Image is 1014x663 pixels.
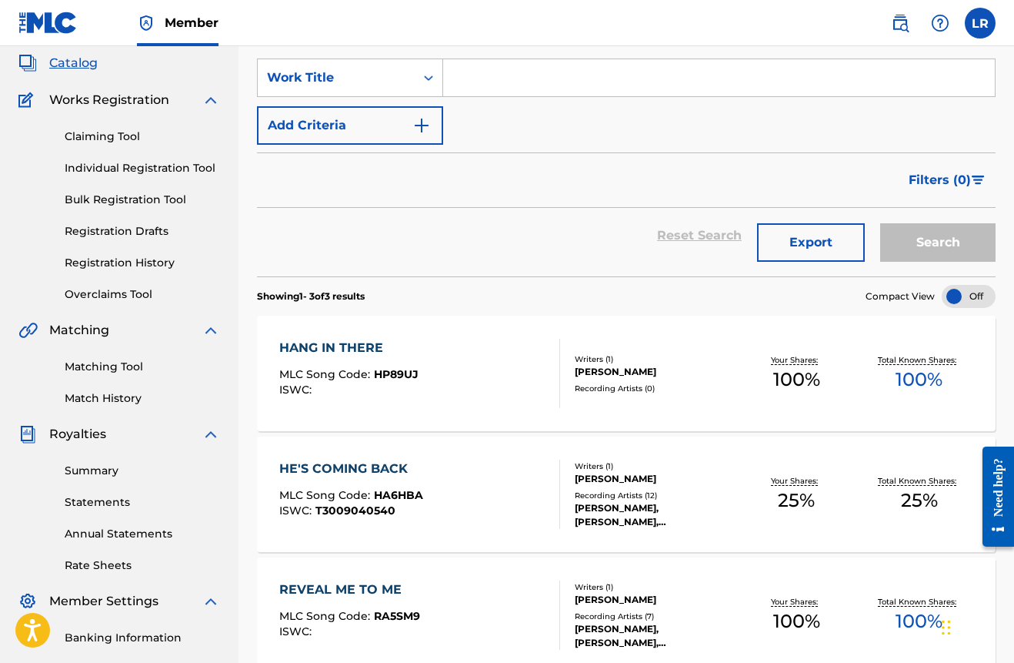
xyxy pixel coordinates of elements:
[18,54,37,72] img: Catalog
[279,609,374,623] span: MLC Song Code :
[18,54,98,72] a: CatalogCatalog
[65,526,220,542] a: Annual Statements
[773,366,820,393] span: 100 %
[315,504,395,517] span: T3009040540
[757,223,865,262] button: Export
[18,321,38,340] img: Matching
[575,353,735,365] div: Writers ( 1 )
[972,176,985,185] img: filter
[412,116,431,135] img: 9d2ae6d4665cec9f34b9.svg
[49,91,169,109] span: Works Registration
[65,255,220,271] a: Registration History
[279,367,374,381] span: MLC Song Code :
[279,339,419,357] div: HANG IN THERE
[65,223,220,239] a: Registration Drafts
[49,54,98,72] span: Catalog
[899,161,996,199] button: Filters (0)
[49,425,106,444] span: Royalties
[891,14,909,32] img: search
[165,14,218,32] span: Member
[257,316,996,431] a: HANG IN THEREMLC Song Code:HP89UJISWC:Writers (1)[PERSON_NAME]Recording Artists (0)Your Shares:10...
[257,290,365,303] p: Showing 1 - 3 of 3 results
[771,596,822,608] p: Your Shares:
[575,383,735,394] div: Recording Artists ( 0 )
[878,596,960,608] p: Total Known Shares:
[65,192,220,208] a: Bulk Registration Tool
[202,321,220,340] img: expand
[279,581,420,599] div: REVEAL ME TO ME
[18,12,78,34] img: MLC Logo
[925,8,956,39] div: Help
[65,390,220,407] a: Match History
[49,321,109,340] span: Matching
[575,472,735,486] div: [PERSON_NAME]
[374,367,419,381] span: HP89UJ
[202,592,220,611] img: expand
[279,460,423,478] div: HE'S COMING BACK
[878,475,960,487] p: Total Known Shares:
[771,475,822,487] p: Your Shares:
[901,487,938,514] span: 25 %
[878,354,960,366] p: Total Known Shares:
[771,354,822,366] p: Your Shares:
[65,286,220,303] a: Overclaims Tool
[65,463,220,479] a: Summary
[575,460,735,472] div: Writers ( 1 )
[896,608,942,635] span: 100 %
[267,69,405,87] div: Work Title
[575,501,735,529] div: [PERSON_NAME], [PERSON_NAME], [PERSON_NAME], [PERSON_NAME], [PERSON_NAME]
[18,91,38,109] img: Works Registration
[279,488,374,502] span: MLC Song Code :
[965,8,996,39] div: User Menu
[374,488,423,502] span: HA6HBA
[866,290,935,303] span: Compact View
[65,359,220,375] a: Matching Tool
[575,611,735,622] div: Recording Artists ( 7 )
[257,437,996,552] a: HE'S COMING BACKMLC Song Code:HA6HBAISWC:T3009040540Writers (1)[PERSON_NAME]Recording Artists (12...
[65,129,220,145] a: Claiming Tool
[575,622,735,650] div: [PERSON_NAME], [PERSON_NAME], [PERSON_NAME], [PERSON_NAME], [PERSON_NAME]
[279,624,315,638] span: ISWC :
[971,440,1014,552] iframe: Resource Center
[279,383,315,397] span: ISWC :
[885,8,916,39] a: Public Search
[65,494,220,511] a: Statements
[257,106,443,145] button: Add Criteria
[937,589,1014,663] iframe: Chat Widget
[575,490,735,501] div: Recording Artists ( 12 )
[931,14,949,32] img: help
[575,593,735,607] div: [PERSON_NAME]
[778,487,815,514] span: 25 %
[942,604,951,651] div: Drag
[896,366,942,393] span: 100 %
[18,425,37,444] img: Royalties
[18,592,37,611] img: Member Settings
[575,365,735,379] div: [PERSON_NAME]
[575,581,735,593] div: Writers ( 1 )
[909,171,971,189] span: Filters ( 0 )
[65,558,220,574] a: Rate Sheets
[49,592,158,611] span: Member Settings
[279,504,315,517] span: ISWC :
[137,14,155,32] img: Top Rightsholder
[65,160,220,176] a: Individual Registration Tool
[65,630,220,646] a: Banking Information
[202,425,220,444] img: expand
[374,609,420,623] span: RA5SM9
[773,608,820,635] span: 100 %
[202,91,220,109] img: expand
[257,59,996,276] form: Search Form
